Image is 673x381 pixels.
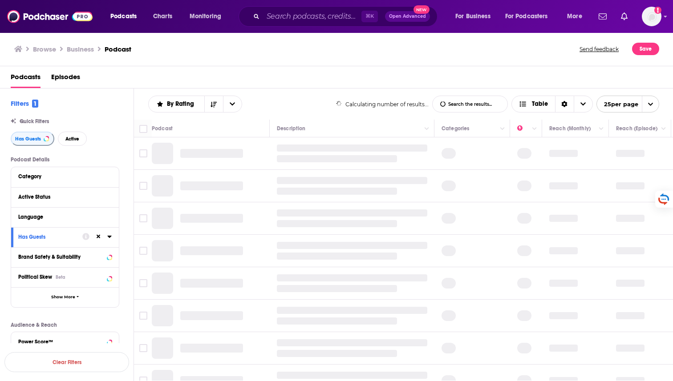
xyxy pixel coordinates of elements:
button: Language [18,211,112,222]
button: Brand Safety & Suitability [18,251,112,262]
button: Has Guests [18,231,82,242]
button: Save [632,43,659,55]
div: Beta [56,274,65,280]
div: Power Score [517,123,530,134]
div: Category [18,173,106,180]
svg: Add a profile image [654,7,661,14]
button: Active [58,132,87,146]
button: open menu [183,9,233,24]
input: Search podcasts, credits, & more... [263,9,361,24]
span: 25 per page [597,97,638,111]
a: Podcasts [11,70,41,88]
h2: Choose List sort [148,96,242,112]
button: Open AdvancedNew [385,11,430,22]
span: Toggle select row [139,279,147,287]
p: Podcast Details [11,156,119,163]
div: Brand Safety & Suitability [18,254,104,260]
span: By Rating [167,101,197,107]
button: Category [18,171,112,182]
span: Podcasts [110,10,137,23]
h3: Podcast [105,45,131,53]
button: open menu [223,96,242,112]
button: Column Actions [497,124,508,134]
span: ⌘ K [361,11,378,22]
button: Active Status [18,191,112,202]
span: Toggle select row [139,344,147,352]
button: Sort Direction [204,96,223,112]
div: Search podcasts, credits, & more... [247,6,446,27]
div: Power Score™ [18,339,104,345]
div: Reach (Episode) [616,123,657,134]
button: Show profile menu [642,7,661,26]
span: Charts [153,10,172,23]
div: Language [18,214,106,220]
span: For Business [455,10,491,23]
div: Has Guests [18,234,77,240]
button: Power Score™ [18,336,112,347]
button: Clear Filters [4,352,129,372]
h2: Filters [11,99,38,108]
img: User Profile [642,7,661,26]
button: Political SkewBeta [18,271,112,282]
div: Sort Direction [555,96,574,112]
span: Active [65,136,79,141]
span: Monitoring [190,10,221,23]
a: Show notifications dropdown [595,9,610,24]
span: For Podcasters [505,10,548,23]
button: open menu [499,9,561,24]
button: Column Actions [658,124,669,134]
a: Charts [147,9,178,24]
button: open menu [449,9,502,24]
span: Open Advanced [389,14,426,19]
span: Toggle select row [139,214,147,222]
div: Reach (Monthly) [549,123,591,134]
button: Show More [11,287,119,307]
h1: Business [67,45,94,53]
a: Show notifications dropdown [617,9,631,24]
div: Podcast [152,123,173,134]
button: Column Actions [529,124,540,134]
span: 1 [32,100,38,108]
span: Table [532,101,548,107]
span: More [567,10,582,23]
div: Description [277,123,305,134]
button: open menu [104,9,148,24]
span: Toggle select row [139,247,147,255]
span: Toggle select row [139,149,147,157]
button: open menu [561,9,593,24]
button: Send feedback [577,43,621,55]
span: Toggle select row [139,182,147,190]
button: Choose View [511,96,593,112]
button: Column Actions [422,124,432,134]
div: Categories [442,123,469,134]
span: Toggle select row [139,312,147,320]
span: Quick Filters [20,118,49,124]
button: Has Guests [11,132,54,146]
span: Political Skew [18,274,52,280]
span: New [414,5,430,14]
button: open menu [596,96,659,112]
span: Show More [51,295,75,300]
img: Podchaser - Follow, Share and Rate Podcasts [7,8,93,25]
div: Active Status [18,194,106,200]
a: Browse [33,45,56,53]
p: Audience & Reach [11,322,119,328]
a: Episodes [51,70,80,88]
div: Calculating number of results... [336,101,429,108]
span: Logged in as bjonesvested [642,7,661,26]
button: open menu [149,101,204,107]
span: Has Guests [15,136,41,141]
button: Column Actions [596,124,607,134]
